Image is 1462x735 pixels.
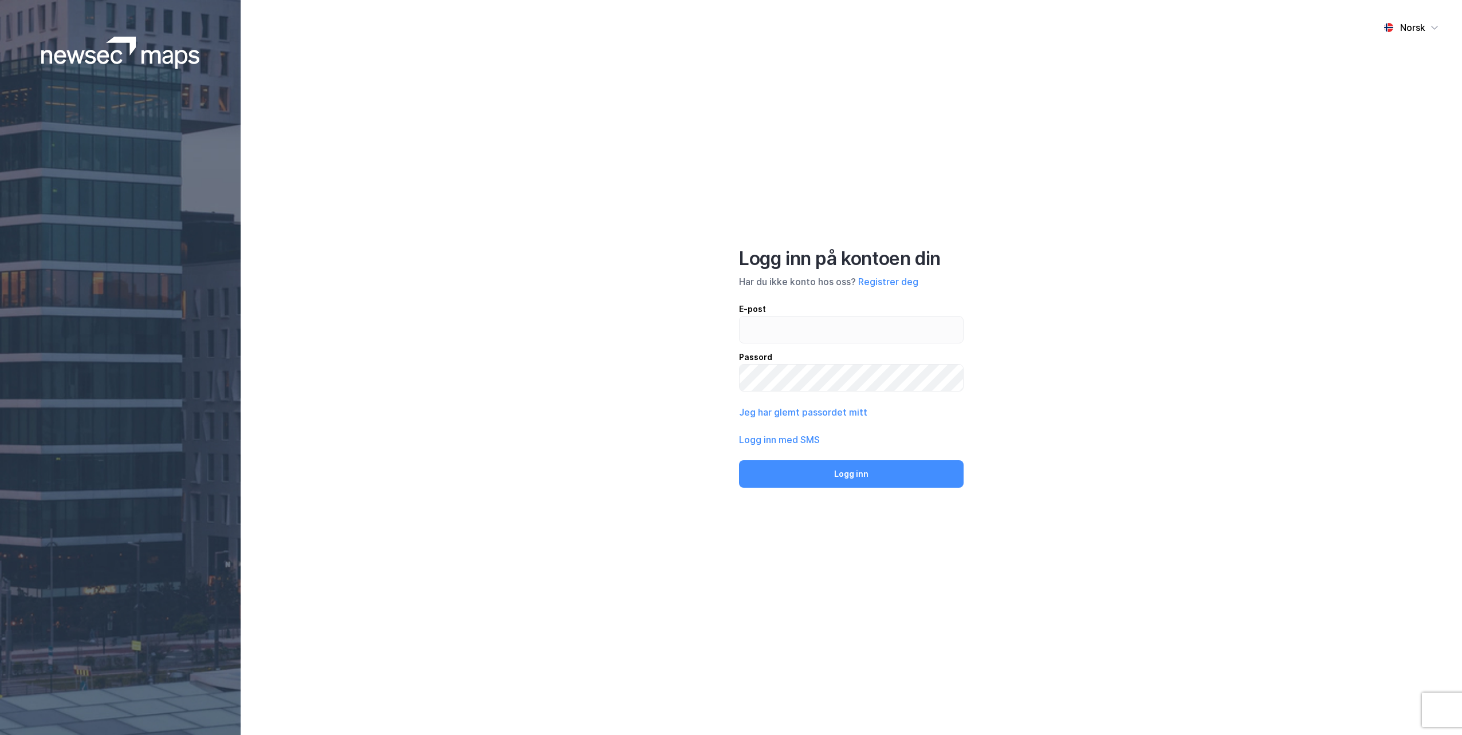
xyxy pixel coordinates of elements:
button: Registrer deg [858,275,918,289]
button: Logg inn [739,460,964,488]
div: E-post [739,302,964,316]
div: Logg inn på kontoen din [739,247,964,270]
div: Har du ikke konto hos oss? [739,275,964,289]
div: Passord [739,350,964,364]
div: Norsk [1400,21,1425,34]
button: Jeg har glemt passordet mitt [739,405,867,419]
button: Logg inn med SMS [739,433,820,446]
img: logoWhite.bf58a803f64e89776f2b079ca2356427.svg [41,37,200,69]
